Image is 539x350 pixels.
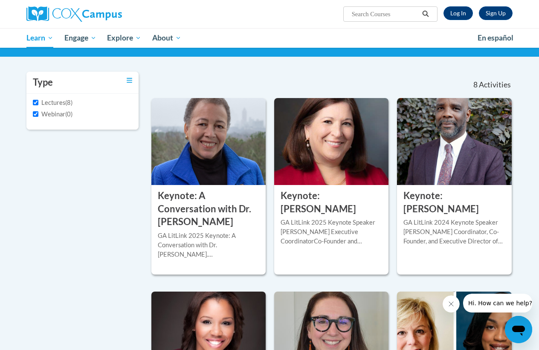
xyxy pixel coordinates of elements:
[281,189,382,216] h3: Keynote: [PERSON_NAME]
[443,295,460,312] iframe: Close message
[26,33,53,43] span: Learn
[397,98,511,185] img: Course Logo
[33,98,65,107] label: Lectures
[21,28,59,48] a: Learn
[403,218,505,246] div: GA LitLink 2024 Keynote Speaker [PERSON_NAME] Coordinator, Co-Founder, and Executive Director of ...
[472,29,519,47] a: En español
[59,28,102,48] a: Engage
[443,6,473,20] a: Log In
[473,80,478,90] span: 8
[478,33,513,42] span: En español
[65,110,72,118] span: (0)
[64,33,96,43] span: Engage
[33,76,53,89] h3: Type
[147,28,187,48] a: About
[479,80,511,90] span: Activities
[26,6,180,22] a: Cox Campus
[151,98,266,275] a: Course Logo Keynote: A Conversation with Dr. [PERSON_NAME]GA LitLink 2025 Keynote: A Conversation...
[403,189,505,216] h3: Keynote: [PERSON_NAME]
[158,231,259,259] div: GA LitLink 2025 Keynote: A Conversation with Dr. [PERSON_NAME]. [PERSON_NAME]: Independent Consul...
[101,28,147,48] a: Explore
[397,98,511,275] a: Course Logo Keynote: [PERSON_NAME]GA LitLink 2024 Keynote Speaker [PERSON_NAME] Coordinator, Co-F...
[65,99,72,106] span: (8)
[274,98,388,275] a: Course Logo Keynote: [PERSON_NAME]GA LitLink 2025 Keynote Speaker [PERSON_NAME] Executive Coordin...
[463,294,532,312] iframe: Message from company
[26,6,122,22] img: Cox Campus
[20,28,519,48] div: Main menu
[505,316,532,343] iframe: Button to launch messaging window
[281,218,382,246] div: GA LitLink 2025 Keynote Speaker [PERSON_NAME] Executive CoordinatorCo-Founder and Executive Direc...
[107,33,141,43] span: Explore
[151,98,266,185] img: Course Logo
[152,33,181,43] span: About
[127,76,132,85] a: Toggle collapse
[274,98,388,185] img: Course Logo
[33,110,65,119] label: Webinar
[158,189,259,229] h3: Keynote: A Conversation with Dr. [PERSON_NAME]
[351,9,419,19] input: Search Courses
[419,9,432,19] button: Search
[479,6,513,20] a: Register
